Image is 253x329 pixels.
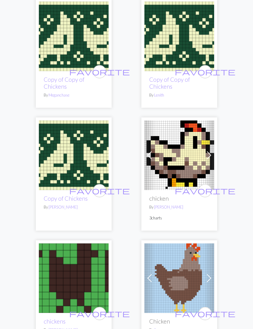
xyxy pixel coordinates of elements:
span: favorite [175,186,235,196]
button: favourite [198,184,212,198]
a: [PERSON_NAME] [49,205,78,210]
button: favourite [93,184,106,198]
button: favourite [198,65,212,79]
i: favourite [175,66,235,78]
img: chickens [39,244,109,313]
p: 3 charts [149,215,209,221]
a: Chicken [144,275,214,281]
i: favourite [69,308,130,320]
img: Chickens [39,121,109,190]
span: favorite [175,309,235,318]
i: favourite [69,66,130,78]
button: favourite [198,307,212,321]
span: favorite [175,67,235,77]
a: Copy of Copy of Chickens [44,76,84,90]
h2: chicken [149,195,209,202]
p: By [44,205,104,210]
p: By [149,205,209,210]
h2: Chicken [149,318,209,325]
a: Copy of Copy of Chickens [149,76,190,90]
a: Lenith [154,93,164,98]
span: favorite [69,309,130,318]
a: chickens [44,318,66,325]
a: Copy of Chickens [44,195,88,202]
button: favourite [93,65,106,79]
a: Chickens [39,152,109,158]
p: By [149,93,209,98]
span: favorite [69,186,130,196]
img: chicken [144,121,214,190]
a: Chickens [144,33,214,39]
a: Chickens [39,33,109,39]
span: favorite [69,67,130,77]
a: Meganchase [49,93,69,98]
img: Chickens [144,2,214,71]
i: favourite [69,185,130,197]
img: Chickens [39,2,109,71]
img: Chicken [144,244,214,313]
i: favourite [175,308,235,320]
a: chicken [144,152,214,158]
p: By [44,93,104,98]
a: [PERSON_NAME] [154,205,183,210]
a: chickens [39,275,109,281]
i: favourite [175,185,235,197]
button: favourite [93,307,106,321]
